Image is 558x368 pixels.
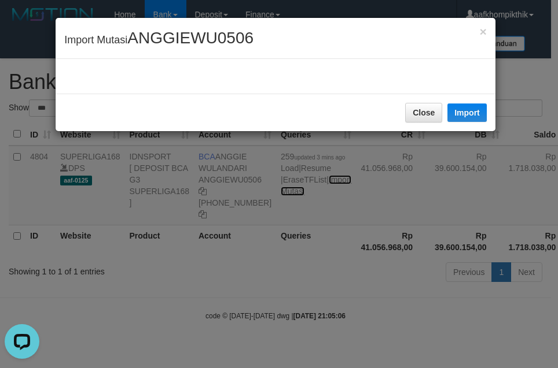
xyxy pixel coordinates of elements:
[447,103,487,122] button: Import
[480,25,487,38] span: ×
[480,25,487,38] button: Close
[5,5,39,39] button: Open LiveChat chat widget
[127,29,254,47] span: ANGGIEWU0506
[405,103,442,122] button: Close
[64,34,254,46] span: Import Mutasi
